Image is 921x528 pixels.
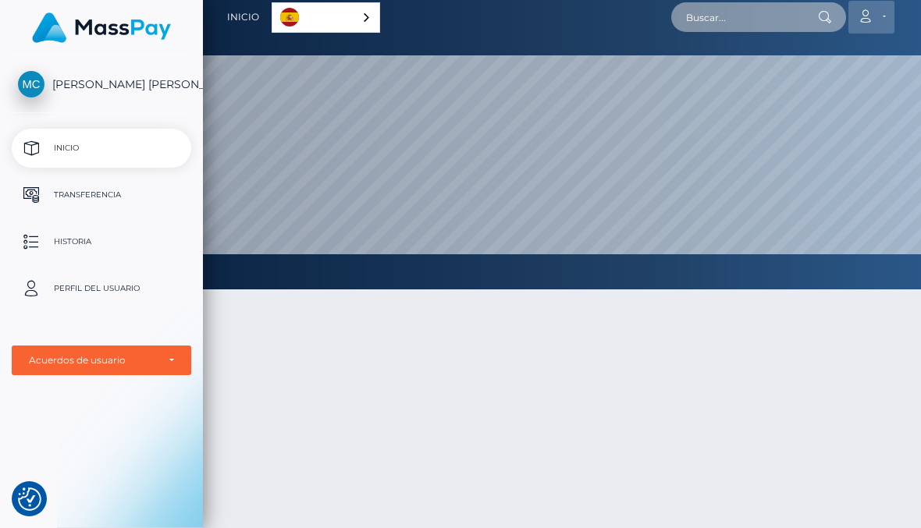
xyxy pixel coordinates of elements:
[272,3,379,32] a: Español
[18,230,185,253] p: Historia
[12,222,191,261] a: Historia
[272,2,380,33] div: Language
[32,12,171,43] img: MassPay
[671,2,818,32] input: Buscar...
[12,269,191,308] a: Perfil del usuario
[12,77,191,91] span: [PERSON_NAME] [PERSON_NAME]
[18,277,185,300] p: Perfil del usuario
[18,487,41,511] button: Consent Preferences
[29,354,157,367] div: Acuerdos de usuario
[18,136,185,160] p: Inicio
[12,346,191,375] button: Acuerdos de usuario
[12,129,191,168] a: Inicio
[18,487,41,511] img: Revisit consent button
[18,183,185,207] p: Transferencia
[12,175,191,214] a: Transferencia
[272,2,380,33] aside: Language selected: Español
[227,1,259,34] a: Inicio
